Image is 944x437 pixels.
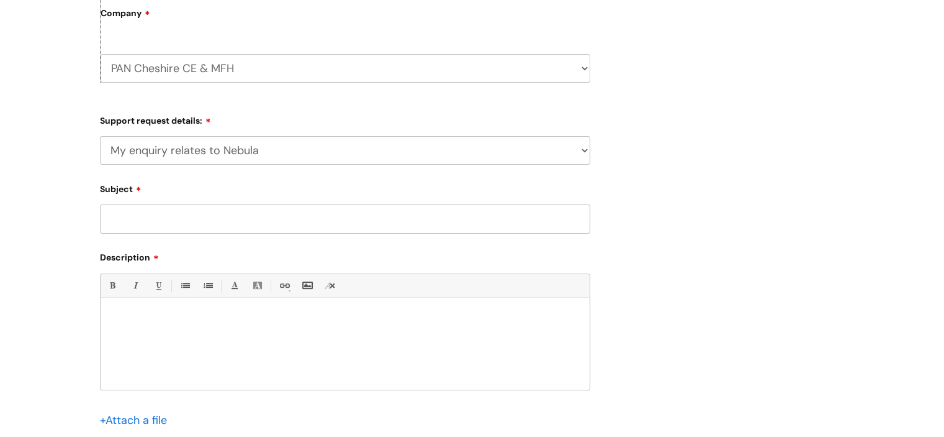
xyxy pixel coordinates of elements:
a: Bold (Ctrl-B) [104,278,120,293]
a: Underline(Ctrl-U) [150,278,166,293]
a: Insert Image... [299,278,315,293]
label: Description [100,248,590,263]
label: Subject [100,180,590,195]
a: Font Color [227,278,242,293]
a: 1. Ordered List (Ctrl-Shift-8) [200,278,215,293]
div: Attach a file [100,410,174,430]
a: Link [276,278,292,293]
label: Company [101,4,590,32]
a: • Unordered List (Ctrl-Shift-7) [177,278,192,293]
a: Back Color [249,278,265,293]
label: Support request details: [100,111,590,126]
a: Italic (Ctrl-I) [127,278,143,293]
a: Remove formatting (Ctrl-\) [322,278,338,293]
